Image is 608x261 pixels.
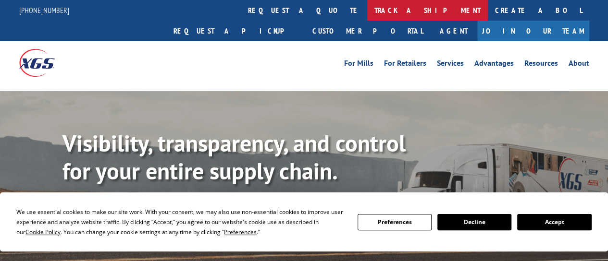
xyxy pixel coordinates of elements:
[19,5,69,15] a: [PHONE_NUMBER]
[437,59,464,70] a: Services
[344,59,373,70] a: For Mills
[224,228,257,236] span: Preferences
[358,214,432,230] button: Preferences
[384,59,426,70] a: For Retailers
[524,59,558,70] a: Resources
[166,21,305,41] a: Request a pickup
[16,207,346,237] div: We use essential cookies to make our site work. With your consent, we may also use non-essential ...
[474,59,514,70] a: Advantages
[25,228,61,236] span: Cookie Policy
[517,214,591,230] button: Accept
[305,21,430,41] a: Customer Portal
[477,21,589,41] a: Join Our Team
[62,128,406,186] b: Visibility, transparency, and control for your entire supply chain.
[437,214,511,230] button: Decline
[430,21,477,41] a: Agent
[569,59,589,70] a: About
